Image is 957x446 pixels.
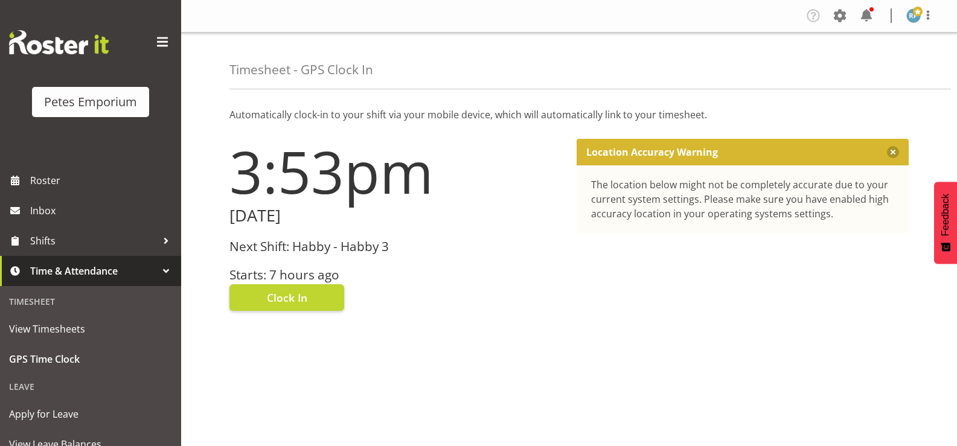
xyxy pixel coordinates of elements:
[9,350,172,368] span: GPS Time Clock
[9,30,109,54] img: Rosterit website logo
[267,290,307,305] span: Clock In
[30,262,157,280] span: Time & Attendance
[9,405,172,423] span: Apply for Leave
[887,146,899,158] button: Close message
[229,107,909,122] p: Automatically clock-in to your shift via your mobile device, which will automatically link to you...
[229,139,562,204] h1: 3:53pm
[3,289,178,314] div: Timesheet
[9,320,172,338] span: View Timesheets
[906,8,921,23] img: reina-puketapu721.jpg
[30,171,175,190] span: Roster
[3,344,178,374] a: GPS Time Clock
[30,232,157,250] span: Shifts
[3,314,178,344] a: View Timesheets
[30,202,175,220] span: Inbox
[940,194,951,236] span: Feedback
[229,206,562,225] h2: [DATE]
[229,240,562,253] h3: Next Shift: Habby - Habby 3
[591,177,895,221] div: The location below might not be completely accurate due to your current system settings. Please m...
[44,93,137,111] div: Petes Emporium
[229,268,562,282] h3: Starts: 7 hours ago
[934,182,957,264] button: Feedback - Show survey
[3,399,178,429] a: Apply for Leave
[3,374,178,399] div: Leave
[229,284,344,311] button: Clock In
[586,146,718,158] p: Location Accuracy Warning
[229,63,373,77] h4: Timesheet - GPS Clock In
